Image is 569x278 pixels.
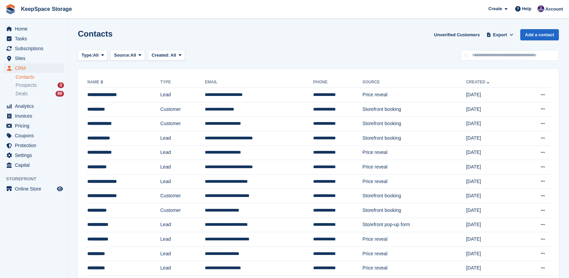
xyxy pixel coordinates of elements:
[520,29,559,40] a: Add a contact
[363,189,466,203] td: Storefront booking
[3,151,64,160] a: menu
[488,5,502,12] span: Create
[160,88,205,102] td: Lead
[466,88,520,102] td: [DATE]
[15,101,56,111] span: Analytics
[363,145,466,160] td: Price reveal
[3,63,64,73] a: menu
[15,44,56,53] span: Subscriptions
[363,246,466,261] td: Price reveal
[466,117,520,131] td: [DATE]
[3,160,64,170] a: menu
[160,160,205,175] td: Lead
[152,53,170,58] span: Created:
[171,53,176,58] span: All
[466,203,520,218] td: [DATE]
[15,121,56,131] span: Pricing
[131,52,136,59] span: All
[160,131,205,145] td: Lead
[56,91,64,97] div: 89
[3,184,64,194] a: menu
[363,261,466,276] td: Price reveal
[114,52,130,59] span: Source:
[466,160,520,175] td: [DATE]
[466,261,520,276] td: [DATE]
[160,203,205,218] td: Customer
[363,174,466,189] td: Price reveal
[485,29,515,40] button: Export
[160,189,205,203] td: Customer
[56,185,64,193] a: Preview store
[16,91,28,97] span: Deals
[363,88,466,102] td: Price reveal
[363,160,466,175] td: Price reveal
[16,82,64,89] a: Prospects 3
[545,6,563,13] span: Account
[160,117,205,131] td: Customer
[363,131,466,145] td: Storefront booking
[313,77,363,88] th: Phone
[466,131,520,145] td: [DATE]
[16,82,37,88] span: Prospects
[93,52,99,59] span: All
[78,50,108,61] button: Type: All
[16,74,64,80] a: Contacts
[82,52,93,59] span: Type:
[3,101,64,111] a: menu
[466,174,520,189] td: [DATE]
[15,160,56,170] span: Capital
[16,90,64,97] a: Deals 89
[15,184,56,194] span: Online Store
[538,5,544,12] img: Charlotte Jobling
[3,121,64,131] a: menu
[87,80,105,84] a: Name
[363,77,466,88] th: Source
[15,24,56,34] span: Home
[363,102,466,117] td: Storefront booking
[466,232,520,247] td: [DATE]
[363,218,466,232] td: Storefront pop-up form
[160,145,205,160] td: Lead
[15,63,56,73] span: CRM
[522,5,531,12] span: Help
[363,117,466,131] td: Storefront booking
[160,246,205,261] td: Lead
[3,131,64,140] a: menu
[466,218,520,232] td: [DATE]
[466,102,520,117] td: [DATE]
[148,50,185,61] button: Created: All
[15,131,56,140] span: Coupons
[160,77,205,88] th: Type
[3,24,64,34] a: menu
[466,246,520,261] td: [DATE]
[160,102,205,117] td: Customer
[363,232,466,247] td: Price reveal
[3,34,64,43] a: menu
[15,151,56,160] span: Settings
[15,111,56,121] span: Invoices
[363,203,466,218] td: Storefront booking
[3,54,64,63] a: menu
[15,34,56,43] span: Tasks
[110,50,145,61] button: Source: All
[160,261,205,276] td: Lead
[160,232,205,247] td: Lead
[160,218,205,232] td: Lead
[18,3,74,15] a: KeepSpace Storage
[466,80,491,84] a: Created
[58,82,64,88] div: 3
[78,29,113,38] h1: Contacts
[493,32,507,38] span: Export
[5,4,16,14] img: stora-icon-8386f47178a22dfd0bd8f6a31ec36ba5ce8667c1dd55bd0f319d3a0aa187defe.svg
[3,141,64,150] a: menu
[15,54,56,63] span: Sites
[3,44,64,53] a: menu
[431,29,482,40] a: Unverified Customers
[3,111,64,121] a: menu
[160,174,205,189] td: Lead
[6,176,67,182] span: Storefront
[15,141,56,150] span: Protection
[466,145,520,160] td: [DATE]
[205,77,313,88] th: Email
[466,189,520,203] td: [DATE]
